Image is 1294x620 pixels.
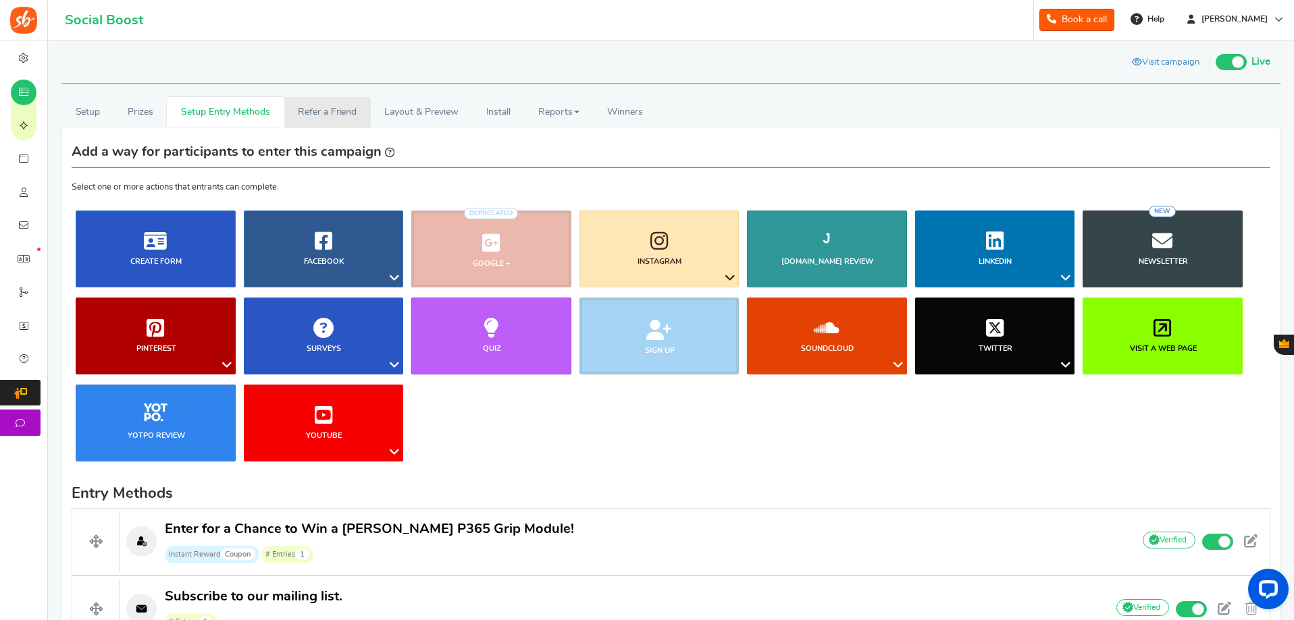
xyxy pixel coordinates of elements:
span: Verified [1143,532,1195,548]
h1: Social Boost [65,13,143,28]
b: [DOMAIN_NAME] Review [781,258,873,265]
a: Reports [525,97,594,128]
b: Quiz [483,345,501,352]
a: Facebook [244,210,404,287]
b: Pinterest [136,345,176,352]
a: Setup Entry Methods [167,97,284,128]
span: Coupon [220,548,255,560]
b: Yotpo Review [128,432,185,439]
a: Twitter [915,298,1075,374]
img: icon-JudgeMe1.webp [817,228,837,248]
a: Quiz [411,298,571,374]
span: [PERSON_NAME] [1196,13,1273,25]
a: YouTube [244,385,404,461]
b: Instagram [638,258,681,265]
a: Book a call [1039,9,1114,31]
span: Reward a common coupon code: JLSummer10 & 1 entry to participants who complete this action [165,543,574,563]
iframe: LiveChat chat widget [1237,563,1294,620]
span: Subscribe to our mailing list. [165,590,342,603]
a: Create Form [76,210,236,287]
span: Enter for a Chance to Win a [PERSON_NAME] P365 Grip Module! [165,522,574,536]
span: 1 [295,548,309,560]
a: Visit a web page [1083,298,1243,374]
b: Surveys [307,345,341,352]
a: Layout & Preview [371,97,472,128]
a: Refer a Friend [284,97,371,128]
b: Newsletter [1139,258,1188,265]
b: YouTube [306,432,342,439]
span: NEW [1149,206,1176,218]
a: Setup [61,97,114,128]
a: Surveys [244,298,404,374]
em: New [37,248,41,251]
a: Pinterest [76,298,236,374]
b: LinkedIn [979,258,1012,265]
a: Help [1125,8,1171,30]
a: Install [472,97,525,128]
img: icon-Yotpo1.webp [134,391,177,434]
b: Twitter [979,345,1012,352]
b: SoundCloud [801,345,854,352]
button: Gratisfaction [1274,335,1294,355]
small: # Entries [261,546,313,563]
span: Live [1251,55,1270,69]
a: Prizes [114,97,167,128]
b: Create Form [130,258,182,265]
a: Yotpo Review [76,385,236,461]
img: Social Boost [10,7,37,34]
small: Instant Reward [165,546,259,563]
h2: Entry Methods [72,485,1270,501]
b: Visit a web page [1130,345,1197,352]
a: [DOMAIN_NAME] Review [747,210,907,287]
a: SoundCloud [747,298,907,374]
span: Winners [607,107,643,117]
span: Gratisfaction [1279,339,1289,348]
span: Help [1144,13,1164,25]
span: Verified [1116,599,1169,616]
a: Visit campaign [1122,52,1210,75]
b: Facebook [304,258,344,265]
a: Instagram [579,210,740,287]
h3: Add a way for participants to enter this campaign [72,144,394,159]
